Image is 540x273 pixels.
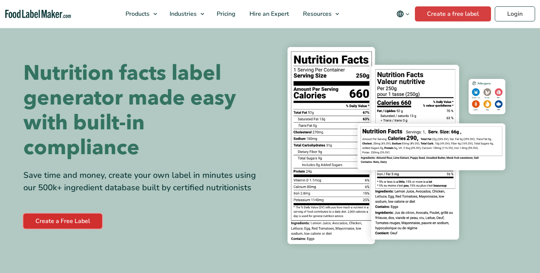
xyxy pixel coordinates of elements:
[301,10,332,18] span: Resources
[391,6,415,21] button: Change language
[23,61,265,160] h1: Nutrition facts label generator made easy with built-in compliance
[23,214,102,229] a: Create a Free Label
[5,10,71,18] a: Food Label Maker homepage
[23,169,265,194] div: Save time and money, create your own label in minutes using our 500k+ ingredient database built b...
[214,10,236,18] span: Pricing
[415,6,491,21] a: Create a free label
[167,10,197,18] span: Industries
[247,10,290,18] span: Hire an Expert
[123,10,150,18] span: Products
[495,6,535,21] a: Login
